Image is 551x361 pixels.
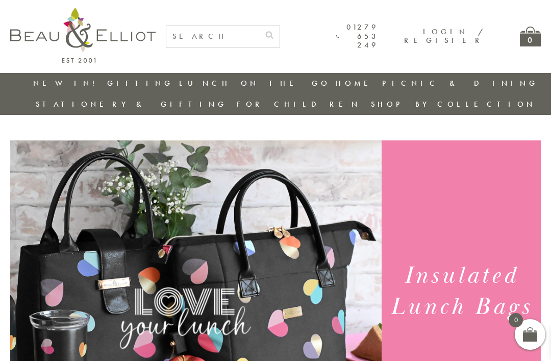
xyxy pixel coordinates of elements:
[179,78,330,88] a: Lunch On The Go
[404,27,484,45] a: Login / Register
[382,78,538,88] a: Picnic & Dining
[520,27,541,46] a: 0
[237,99,361,109] a: For Children
[509,313,523,327] span: 0
[166,26,259,47] input: SEARCH
[36,99,227,109] a: Stationery & Gifting
[336,78,377,88] a: Home
[371,99,536,109] a: Shop by collection
[390,260,533,323] h1: Insulated Lunch Bags
[107,78,173,88] a: Gifting
[10,8,156,63] img: logo
[336,23,379,50] a: 01279 653 249
[33,78,102,88] a: New in!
